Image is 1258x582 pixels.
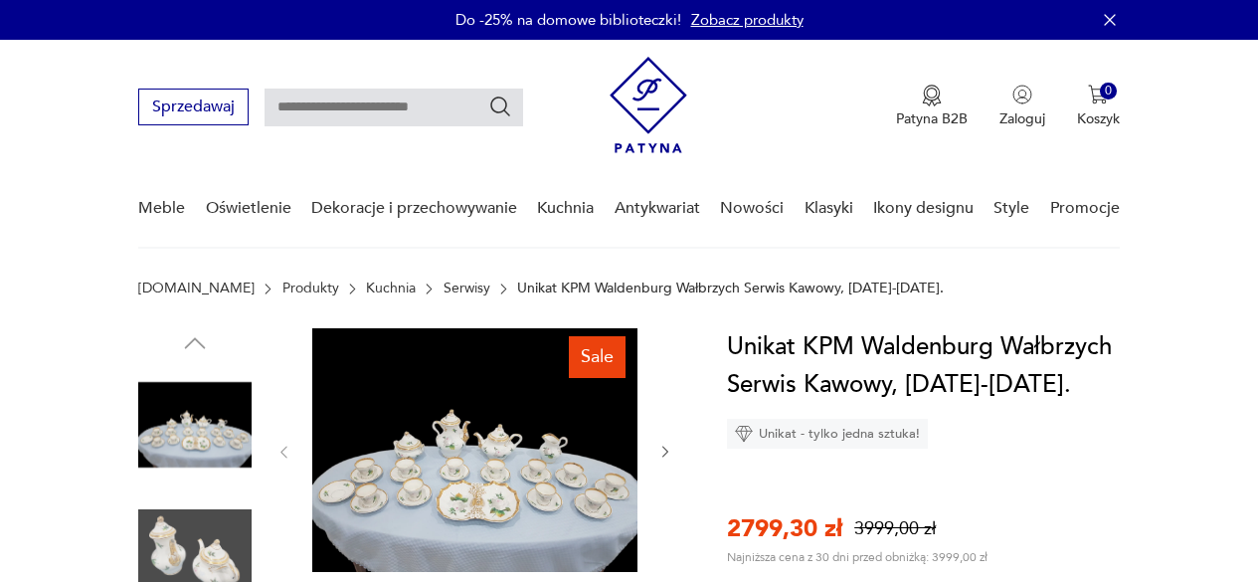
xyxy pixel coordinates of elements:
[873,170,974,247] a: Ikony designu
[922,85,942,106] img: Ikona medalu
[854,516,936,541] p: 3999,00 zł
[727,419,928,449] div: Unikat - tylko jedna sztuka!
[444,281,490,296] a: Serwisy
[735,425,753,443] img: Ikona diamentu
[138,170,185,247] a: Meble
[311,170,517,247] a: Dekoracje i przechowywanie
[691,10,804,30] a: Zobacz produkty
[517,281,944,296] p: Unikat KPM Waldenburg Wałbrzych Serwis Kawowy, [DATE]-[DATE].
[720,170,784,247] a: Nowości
[1077,85,1120,128] button: 0Koszyk
[138,89,249,125] button: Sprzedawaj
[282,281,339,296] a: Produkty
[1077,109,1120,128] p: Koszyk
[727,512,842,545] p: 2799,30 zł
[610,57,687,153] img: Patyna - sklep z meblami i dekoracjami vintage
[206,170,291,247] a: Oświetlenie
[138,281,255,296] a: [DOMAIN_NAME]
[537,170,594,247] a: Kuchnia
[138,368,252,482] img: Zdjęcie produktu Unikat KPM Waldenburg Wałbrzych Serwis Kawowy, 1855-1899.
[727,549,988,565] p: Najniższa cena z 30 dni przed obniżką: 3999,00 zł
[1100,83,1117,99] div: 0
[727,328,1120,404] h1: Unikat KPM Waldenburg Wałbrzych Serwis Kawowy, [DATE]-[DATE].
[138,101,249,115] a: Sprzedawaj
[999,109,1045,128] p: Zaloguj
[999,85,1045,128] button: Zaloguj
[312,328,637,572] img: Zdjęcie produktu Unikat KPM Waldenburg Wałbrzych Serwis Kawowy, 1855-1899.
[993,170,1029,247] a: Style
[569,336,626,378] div: Sale
[455,10,681,30] p: Do -25% na domowe biblioteczki!
[488,95,512,118] button: Szukaj
[615,170,700,247] a: Antykwariat
[805,170,853,247] a: Klasyki
[1050,170,1120,247] a: Promocje
[1012,85,1032,104] img: Ikonka użytkownika
[896,85,968,128] a: Ikona medaluPatyna B2B
[896,85,968,128] button: Patyna B2B
[896,109,968,128] p: Patyna B2B
[366,281,416,296] a: Kuchnia
[1088,85,1108,104] img: Ikona koszyka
